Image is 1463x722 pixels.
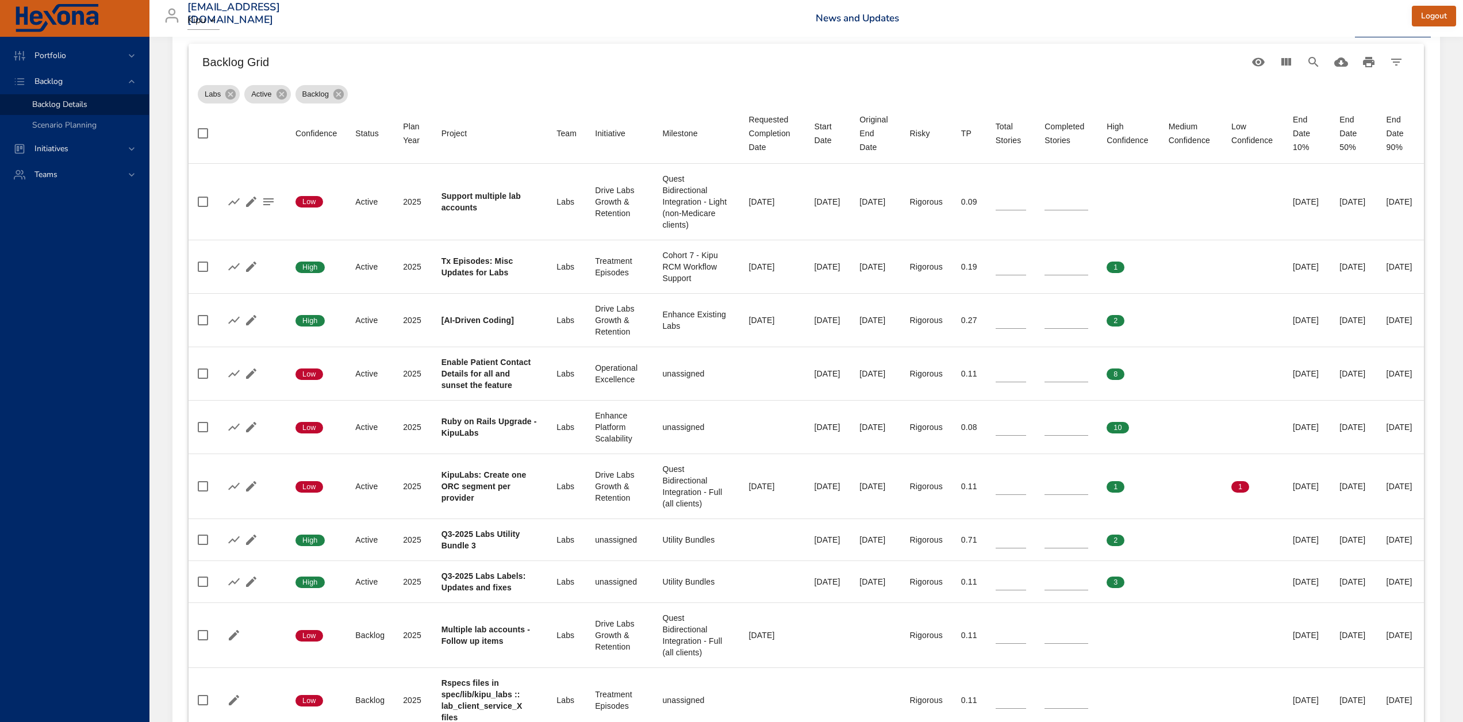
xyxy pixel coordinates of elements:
div: Enhance Existing Labs [662,309,730,332]
span: Active [244,89,278,100]
button: View Columns [1272,48,1300,76]
div: [DATE] [859,534,891,546]
div: 0.11 [961,576,977,587]
button: Show Burnup [225,193,243,210]
button: Show Burnup [225,258,243,275]
div: Drive Labs Growth & Retention [595,303,644,337]
b: Rspecs files in spec/lib/kipu_labs :: lab_client_service_X files [441,678,523,722]
span: 0 [1169,535,1186,546]
b: Multiple lab accounts - Follow up items [441,625,530,646]
a: News and Updates [816,11,899,25]
span: High Confidence [1107,120,1150,147]
div: Sort [595,126,625,140]
div: End Date 10% [1293,113,1321,154]
div: Active [355,261,385,272]
div: 0.11 [961,629,977,641]
div: [DATE] [1387,534,1415,546]
div: Labs [556,534,577,546]
div: Sort [859,113,891,154]
div: Sort [1169,120,1213,147]
div: [DATE] [859,368,891,379]
div: [DATE] [1339,694,1368,706]
div: Active [355,196,385,208]
div: 2025 [403,314,423,326]
div: unassigned [595,534,644,546]
div: 2025 [403,629,423,641]
div: [DATE] [1387,481,1415,492]
div: End Date 90% [1387,113,1415,154]
button: Filter Table [1383,48,1410,76]
span: Low [295,482,323,492]
div: Sort [910,126,930,140]
div: [DATE] [1387,261,1415,272]
div: [DATE] [1339,576,1368,587]
button: Edit Project Details [225,692,243,709]
div: TP [961,126,972,140]
div: unassigned [662,421,730,433]
b: Q3-2025 Labs Utility Bundle 3 [441,529,520,550]
div: Project [441,126,467,140]
span: Confidence [295,126,337,140]
b: Ruby on Rails Upgrade - KipuLabs [441,417,537,437]
div: [DATE] [1293,314,1321,326]
div: [DATE] [815,481,842,492]
div: Rigorous [910,534,943,546]
div: [DATE] [748,196,796,208]
div: 0.71 [961,534,977,546]
div: [DATE] [1339,481,1368,492]
div: 0.08 [961,421,977,433]
button: Edit Project Details [243,573,260,590]
div: [DATE] [815,534,842,546]
span: TP [961,126,977,140]
div: Rigorous [910,314,943,326]
div: Labs [556,196,577,208]
span: 2 [1107,535,1124,546]
button: Edit Project Details [243,193,260,210]
span: 0 [1231,369,1249,379]
span: Risky [910,126,943,140]
div: Sort [815,120,842,147]
button: Standard Views [1245,48,1272,76]
button: Logout [1412,6,1456,27]
span: 0 [1231,577,1249,587]
div: Rigorous [910,421,943,433]
div: 0.19 [961,261,977,272]
div: [DATE] [859,261,891,272]
div: Sort [1107,120,1150,147]
div: Status [355,126,379,140]
b: Support multiple lab accounts [441,191,521,212]
div: [DATE] [1293,421,1321,433]
div: Active [355,576,385,587]
span: 0 [1169,577,1186,587]
div: 0.09 [961,196,977,208]
div: 2025 [403,481,423,492]
b: Tx Episodes: Misc Updates for Labs [441,256,513,277]
span: 0 [1107,197,1124,207]
div: 2025 [403,421,423,433]
div: Rigorous [910,261,943,272]
span: Backlog Details [32,99,87,110]
button: Show Burnup [225,365,243,382]
div: [DATE] [1293,629,1321,641]
div: Utility Bundles [662,576,730,587]
span: 1 [1107,262,1124,272]
div: Quest Bidirectional Integration - Full (all clients) [662,463,730,509]
div: Completed Stories [1045,120,1088,147]
div: Kipu [187,11,220,30]
div: unassigned [662,368,730,379]
b: Enable Patient Contact Details for all and sunset the feature [441,358,531,390]
div: Active [355,534,385,546]
span: Backlog [295,89,336,100]
div: [DATE] [815,196,842,208]
span: Teams [25,169,67,180]
div: [DATE] [1387,576,1415,587]
span: High [295,577,325,587]
div: Milestone [662,126,697,140]
div: Rigorous [910,576,943,587]
button: Show Burnup [225,573,243,590]
div: Drive Labs Growth & Retention [595,185,644,219]
div: 2025 [403,196,423,208]
div: Active [355,481,385,492]
div: 2025 [403,694,423,706]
